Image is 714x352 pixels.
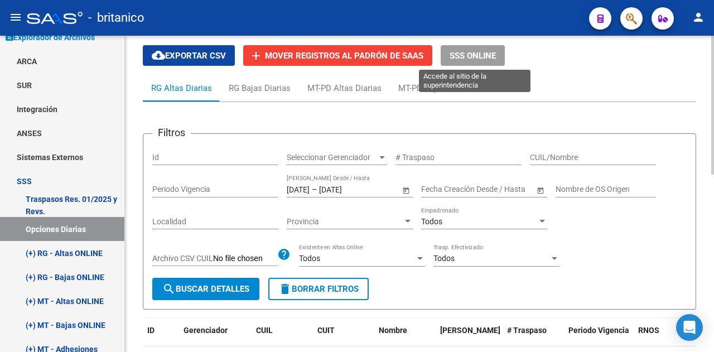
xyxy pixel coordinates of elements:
span: Archivo CSV CUIL [152,254,213,263]
mat-icon: person [692,11,705,24]
mat-icon: search [162,282,176,296]
span: CUIT [317,326,335,335]
span: Borrar Filtros [278,284,359,294]
span: Nombre [379,326,407,335]
div: MT-PD Altas Diarias [307,82,382,94]
div: Open Intercom Messenger [676,314,703,341]
span: Todos [433,254,455,263]
button: Borrar Filtros [268,278,369,300]
span: Periodo Vigencia [568,326,629,335]
button: Open calendar [534,184,546,196]
mat-icon: menu [9,11,22,24]
span: Exportar CSV [152,51,226,61]
input: Fecha inicio [287,185,310,194]
span: Mover registros al PADRÓN de SAAS [265,51,423,61]
input: Fecha fin [319,185,374,194]
span: Explorador de Archivos [6,31,95,44]
div: RG Bajas Diarias [229,82,291,94]
button: Open calendar [400,184,412,196]
div: MT-PD Bajas Diarias [398,82,474,94]
mat-icon: help [277,248,291,261]
span: Buscar Detalles [162,284,249,294]
mat-icon: add [249,49,263,62]
button: SSS ONLINE [441,45,505,66]
span: – [312,185,317,194]
span: ID [147,326,155,335]
h3: Filtros [152,125,191,141]
mat-icon: cloud_download [152,49,165,62]
span: SSS ONLINE [450,51,496,61]
mat-icon: delete [278,282,292,296]
input: Archivo CSV CUIL [213,254,277,264]
div: RG Altas Diarias [151,82,212,94]
span: # Traspaso [507,326,547,335]
span: Provincia [287,217,403,226]
span: - britanico [88,6,144,30]
button: Buscar Detalles [152,278,259,300]
span: Todos [421,217,442,226]
button: Exportar CSV [143,45,235,66]
span: Todos [299,254,320,263]
span: [PERSON_NAME] [440,326,500,335]
button: Mover registros al PADRÓN de SAAS [243,45,432,66]
input: Fecha inicio [421,185,462,194]
span: Seleccionar Gerenciador [287,153,377,162]
input: Fecha fin [471,185,526,194]
span: Gerenciador [184,326,228,335]
span: CUIL [256,326,273,335]
span: RNOS [638,326,659,335]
